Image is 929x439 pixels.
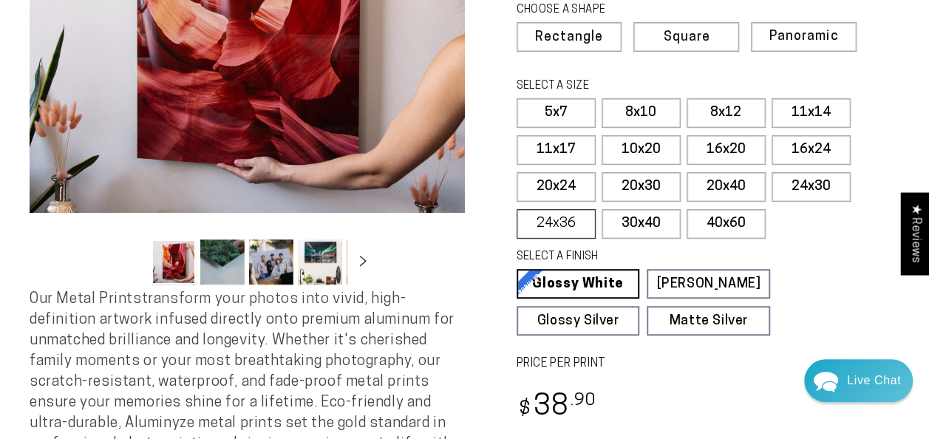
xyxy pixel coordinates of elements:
[687,209,766,239] label: 40x60
[517,249,741,265] legend: SELECT A FINISH
[200,239,245,285] button: Load image 2 in gallery view
[804,359,913,402] div: Chat widget toggle
[298,239,342,285] button: Load image 4 in gallery view
[769,30,838,44] span: Panoramic
[602,209,681,239] label: 30x40
[517,393,597,422] bdi: 38
[517,98,596,128] label: 5x7
[517,269,640,299] a: Glossy White
[519,400,531,420] span: $
[687,98,766,128] label: 8x12
[602,172,681,202] label: 20x30
[772,172,851,202] label: 24x30
[517,135,596,165] label: 11x17
[517,78,741,95] legend: SELECT A SIZE
[687,172,766,202] label: 20x40
[647,306,770,336] a: Matte Silver
[535,31,603,44] span: Rectangle
[115,245,147,278] button: Slide left
[152,239,196,285] button: Load image 1 in gallery view
[517,172,596,202] label: 20x24
[517,355,900,372] label: PRICE PER PRINT
[772,98,851,128] label: 11x14
[570,392,596,409] sup: .90
[602,98,681,128] label: 8x10
[647,269,770,299] a: [PERSON_NAME]
[772,135,851,165] label: 16x24
[249,239,293,285] button: Load image 3 in gallery view
[687,135,766,165] label: 16x20
[663,31,709,44] span: Square
[517,209,596,239] label: 24x36
[517,306,640,336] a: Glossy Silver
[901,192,929,274] div: Click to open Judge.me floating reviews tab
[517,2,721,18] legend: CHOOSE A SHAPE
[602,135,681,165] label: 10x20
[847,359,901,402] div: Contact Us Directly
[347,245,379,278] button: Slide right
